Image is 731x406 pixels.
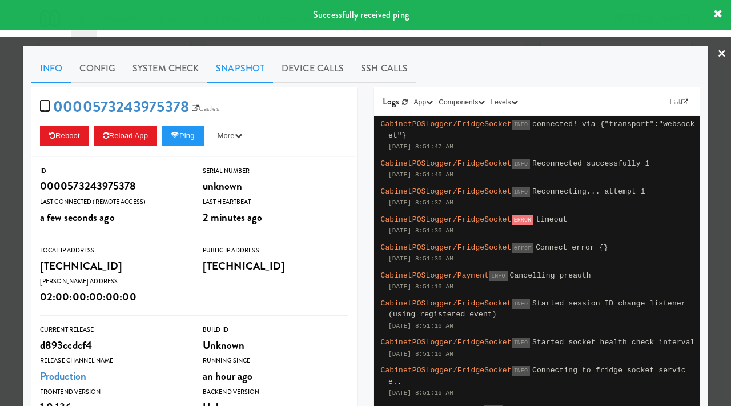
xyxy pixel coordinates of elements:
[40,256,186,276] div: [TECHNICAL_ID]
[40,176,186,196] div: 0000573243975378
[40,287,186,307] div: 02:00:00:00:00:00
[512,215,534,225] span: ERROR
[203,368,252,384] span: an hour ago
[40,166,186,177] div: ID
[381,159,512,168] span: CabinetPOSLogger/FridgeSocket
[381,366,512,375] span: CabinetPOSLogger/FridgeSocket
[313,8,409,21] span: Successfully received ping
[388,366,686,386] span: Connecting to fridge socket service..
[512,187,530,197] span: INFO
[381,271,489,280] span: CabinetPOSLogger/Payment
[512,366,530,376] span: INFO
[381,299,512,308] span: CabinetPOSLogger/FridgeSocket
[488,97,520,108] button: Levels
[388,199,453,206] span: [DATE] 8:51:37 AM
[40,368,86,384] a: Production
[667,97,691,108] a: Link
[532,338,694,347] span: Started socket health check interval
[388,389,453,396] span: [DATE] 8:51:16 AM
[388,323,453,329] span: [DATE] 8:51:16 AM
[203,196,348,208] div: Last Heartbeat
[53,96,189,118] a: 0000573243975378
[536,215,567,224] span: timeout
[381,338,512,347] span: CabinetPOSLogger/FridgeSocket
[510,271,591,280] span: Cancelling preauth
[388,351,453,357] span: [DATE] 8:51:16 AM
[381,120,512,128] span: CabinetPOSLogger/FridgeSocket
[40,276,186,287] div: [PERSON_NAME] Address
[388,255,453,262] span: [DATE] 8:51:36 AM
[388,299,686,319] span: Started session ID change listener (using registered event)
[436,97,488,108] button: Components
[381,243,512,252] span: CabinetPOSLogger/FridgeSocket
[203,336,348,355] div: Unknown
[203,324,348,336] div: Build Id
[381,215,512,224] span: CabinetPOSLogger/FridgeSocket
[94,126,157,146] button: Reload App
[388,227,453,234] span: [DATE] 8:51:36 AM
[207,54,273,83] a: Snapshot
[532,187,645,196] span: Reconnecting... attempt 1
[40,126,89,146] button: Reboot
[203,387,348,398] div: Backend Version
[388,283,453,290] span: [DATE] 8:51:16 AM
[512,159,530,169] span: INFO
[40,196,186,208] div: Last Connected (Remote Access)
[388,143,453,150] span: [DATE] 8:51:47 AM
[411,97,436,108] button: App
[273,54,352,83] a: Device Calls
[512,338,530,348] span: INFO
[536,243,608,252] span: Connect error {}
[489,271,507,281] span: INFO
[352,54,416,83] a: SSH Calls
[203,176,348,196] div: unknown
[40,355,186,367] div: Release Channel Name
[203,355,348,367] div: Running Since
[512,243,534,253] span: error
[512,120,530,130] span: INFO
[124,54,207,83] a: System Check
[40,324,186,336] div: Current Release
[31,54,71,83] a: Info
[203,245,348,256] div: Public IP Address
[717,37,726,72] a: ×
[40,245,186,256] div: Local IP Address
[40,387,186,398] div: Frontend Version
[381,187,512,196] span: CabinetPOSLogger/FridgeSocket
[203,210,262,225] span: 2 minutes ago
[40,336,186,355] div: d893ccdcf4
[208,126,251,146] button: More
[71,54,124,83] a: Config
[162,126,204,146] button: Ping
[203,256,348,276] div: [TECHNICAL_ID]
[189,103,222,114] a: Castles
[532,159,649,168] span: Reconnected successfully 1
[40,210,115,225] span: a few seconds ago
[512,299,530,309] span: INFO
[388,120,695,140] span: connected! via {"transport":"websocket"}
[388,171,453,178] span: [DATE] 8:51:46 AM
[203,166,348,177] div: Serial Number
[383,95,399,108] span: Logs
